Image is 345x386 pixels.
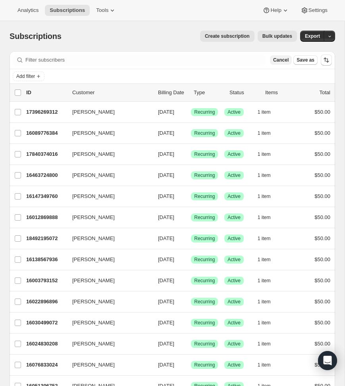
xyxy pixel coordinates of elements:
[194,256,215,263] span: Recurring
[258,31,297,42] button: Bulk updates
[26,128,330,139] div: 16089776384[PERSON_NAME][DATE]SuccessRecurringSuccessActive1 item$50.00
[26,129,66,137] p: 16089776384
[227,214,241,221] span: Active
[67,127,147,140] button: [PERSON_NAME]
[72,361,115,369] span: [PERSON_NAME]
[258,275,279,286] button: 1 item
[194,341,215,347] span: Recurring
[26,298,66,306] p: 16022896896
[258,233,279,244] button: 1 item
[194,214,215,221] span: Recurring
[314,299,330,305] span: $50.00
[194,362,215,368] span: Recurring
[229,89,259,97] p: Status
[258,193,271,200] span: 1 item
[26,170,330,181] div: 16463724800[PERSON_NAME][DATE]SuccessRecurringSuccessActive1 item$50.00
[26,150,66,158] p: 17840374016
[258,191,279,202] button: 1 item
[26,338,330,349] div: 16024830208[PERSON_NAME][DATE]SuccessRecurringSuccessActive1 item$50.00
[258,362,271,368] span: 1 item
[50,7,85,14] span: Subscriptions
[26,107,330,118] div: 17396269312[PERSON_NAME][DATE]SuccessRecurringSuccessActive1 item$50.00
[96,7,108,14] span: Tools
[194,193,215,200] span: Recurring
[194,89,223,97] div: Type
[158,256,174,262] span: [DATE]
[227,299,241,305] span: Active
[258,299,271,305] span: 1 item
[13,5,43,16] button: Analytics
[258,320,271,326] span: 1 item
[26,256,66,264] p: 16138567936
[26,212,330,223] div: 16012869888[PERSON_NAME][DATE]SuccessRecurringSuccessActive1 item$50.00
[314,193,330,199] span: $50.00
[194,172,215,178] span: Recurring
[72,235,115,242] span: [PERSON_NAME]
[72,277,115,285] span: [PERSON_NAME]
[67,106,147,118] button: [PERSON_NAME]
[26,149,330,160] div: 17840374016[PERSON_NAME][DATE]SuccessRecurringSuccessActive1 item$50.00
[158,130,174,136] span: [DATE]
[258,109,271,115] span: 1 item
[26,89,330,97] div: IDCustomerBilling DateTypeStatusItemsTotal
[72,89,152,97] p: Customer
[314,172,330,178] span: $50.00
[26,233,330,244] div: 18492195072[PERSON_NAME][DATE]SuccessRecurringSuccessActive1 item$50.00
[26,108,66,116] p: 17396269312
[258,214,271,221] span: 1 item
[314,235,330,241] span: $50.00
[314,277,330,283] span: $50.00
[297,57,314,63] span: Save as
[258,341,271,347] span: 1 item
[258,296,279,307] button: 1 item
[67,232,147,245] button: [PERSON_NAME]
[16,73,35,80] span: Add filter
[258,338,279,349] button: 1 item
[158,320,174,326] span: [DATE]
[258,151,271,157] span: 1 item
[26,171,66,179] p: 16463724800
[305,33,320,39] span: Export
[227,130,241,136] span: Active
[321,54,332,66] button: Sort the results
[262,33,292,39] span: Bulk updates
[258,254,279,265] button: 1 item
[72,108,115,116] span: [PERSON_NAME]
[258,107,279,118] button: 1 item
[194,151,215,157] span: Recurring
[314,130,330,136] span: $50.00
[67,316,147,329] button: [PERSON_NAME]
[265,89,295,97] div: Items
[67,274,147,287] button: [PERSON_NAME]
[258,149,279,160] button: 1 item
[67,211,147,224] button: [PERSON_NAME]
[258,277,271,284] span: 1 item
[200,31,254,42] button: Create subscription
[158,172,174,178] span: [DATE]
[293,55,318,65] button: Save as
[158,341,174,347] span: [DATE]
[227,341,241,347] span: Active
[72,298,115,306] span: [PERSON_NAME]
[25,54,265,66] input: Filter subscribers
[26,361,66,369] p: 16076833024
[158,277,174,283] span: [DATE]
[158,151,174,157] span: [DATE]
[67,190,147,203] button: [PERSON_NAME]
[91,5,121,16] button: Tools
[72,129,115,137] span: [PERSON_NAME]
[67,253,147,266] button: [PERSON_NAME]
[72,213,115,221] span: [PERSON_NAME]
[158,235,174,241] span: [DATE]
[72,256,115,264] span: [PERSON_NAME]
[227,256,241,263] span: Active
[26,359,330,370] div: 16076833024[PERSON_NAME][DATE]SuccessRecurringSuccessActive1 item$50.00
[194,130,215,136] span: Recurring
[258,5,294,16] button: Help
[194,277,215,284] span: Recurring
[194,299,215,305] span: Recurring
[314,341,330,347] span: $50.00
[227,320,241,326] span: Active
[314,320,330,326] span: $50.00
[67,359,147,371] button: [PERSON_NAME]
